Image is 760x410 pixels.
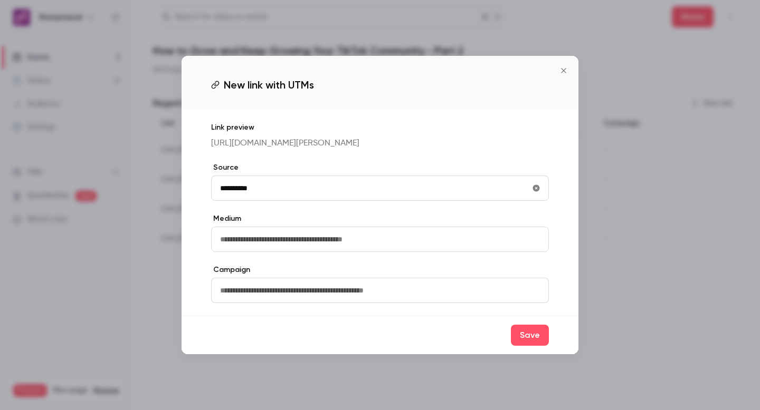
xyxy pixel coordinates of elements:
label: Medium [211,213,549,224]
button: Close [553,60,574,81]
button: Save [511,325,549,346]
p: Link preview [211,122,549,133]
p: [URL][DOMAIN_NAME][PERSON_NAME] [211,137,549,150]
label: Source [211,162,549,173]
label: Campaign [211,265,549,275]
span: New link with UTMs [224,77,314,93]
button: utmSource [528,180,545,197]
